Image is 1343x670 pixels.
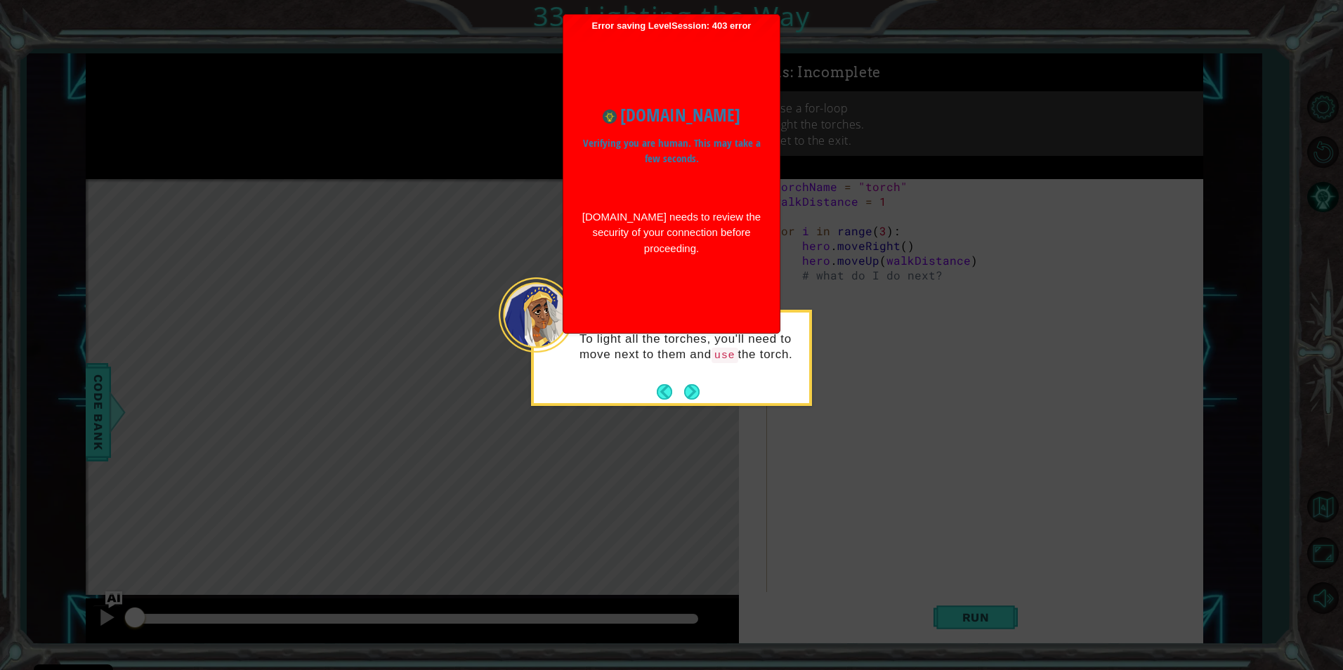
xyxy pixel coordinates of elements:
[581,102,762,129] h1: [DOMAIN_NAME]
[581,136,762,167] p: Verifying you are human. This may take a few seconds.
[657,384,684,400] button: Back
[570,20,773,327] span: Error saving LevelSession: 403 error
[581,209,762,257] div: [DOMAIN_NAME] needs to review the security of your connection before proceeding.
[684,384,700,400] button: Next
[579,331,799,363] p: To light all the torches, you'll need to move next to them and the torch.
[712,348,738,363] code: use
[603,110,617,124] img: Icon for www.ozaria.com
